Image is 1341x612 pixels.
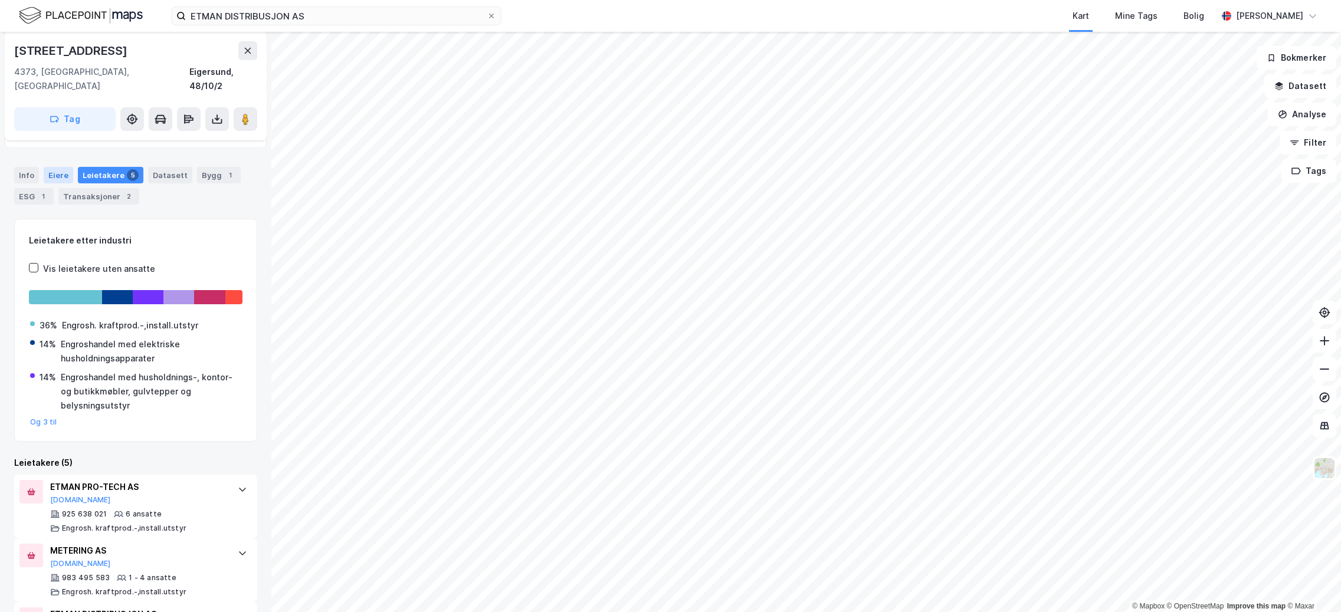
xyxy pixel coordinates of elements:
div: Datasett [148,167,192,183]
div: Engrosh. kraftprod.-,install.utstyr [62,524,186,533]
iframe: Chat Widget [1282,555,1341,612]
div: 1 - 4 ansatte [129,573,176,583]
div: Transaksjoner [58,188,139,205]
button: Filter [1280,131,1336,154]
div: Bygg [197,167,241,183]
img: Z [1313,457,1336,479]
img: logo.f888ab2527a4732fd821a326f86c7f29.svg [19,5,143,26]
button: Tag [14,107,116,131]
a: OpenStreetMap [1167,602,1224,610]
a: Improve this map [1227,602,1286,610]
input: Søk på adresse, matrikkel, gårdeiere, leietakere eller personer [186,7,487,25]
div: Leietakere (5) [14,456,257,470]
div: 5 [127,169,139,181]
div: Info [14,167,39,183]
div: 36% [40,318,57,333]
div: Engrosh. kraftprod.-,install.utstyr [62,587,186,597]
button: Og 3 til [30,417,57,427]
div: ESG [14,188,54,205]
div: [PERSON_NAME] [1236,9,1303,23]
div: 4373, [GEOGRAPHIC_DATA], [GEOGRAPHIC_DATA] [14,65,189,93]
button: [DOMAIN_NAME] [50,559,111,568]
div: Leietakere [78,167,143,183]
button: [DOMAIN_NAME] [50,495,111,505]
div: ETMAN PRO-TECH AS [50,480,226,494]
div: Bolig [1183,9,1204,23]
div: Kart [1073,9,1089,23]
div: Eigersund, 48/10/2 [189,65,257,93]
div: Eiere [44,167,73,183]
div: 983 495 583 [62,573,110,583]
div: METERING AS [50,544,226,558]
div: Engroshandel med husholdnings-, kontor- og butikkmøbler, gulvtepper og belysningsutstyr [61,370,241,413]
div: Leietakere etter industri [29,233,242,248]
a: Mapbox [1132,602,1165,610]
div: Engroshandel med elektriske husholdningsapparater [61,337,241,366]
div: Mine Tags [1115,9,1158,23]
button: Tags [1281,159,1336,183]
button: Datasett [1264,74,1336,98]
div: 6 ansatte [126,509,162,519]
div: Engrosh. kraftprod.-,install.utstyr [62,318,198,333]
div: Vis leietakere uten ansatte [43,262,155,276]
button: Analyse [1268,103,1336,126]
div: 14% [40,370,56,384]
div: [STREET_ADDRESS] [14,41,130,60]
div: Kontrollprogram for chat [1282,555,1341,612]
div: 1 [37,190,49,202]
div: 14% [40,337,56,351]
div: 925 638 021 [62,509,107,519]
div: 1 [224,169,236,181]
div: 2 [123,190,135,202]
button: Bokmerker [1257,46,1336,70]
